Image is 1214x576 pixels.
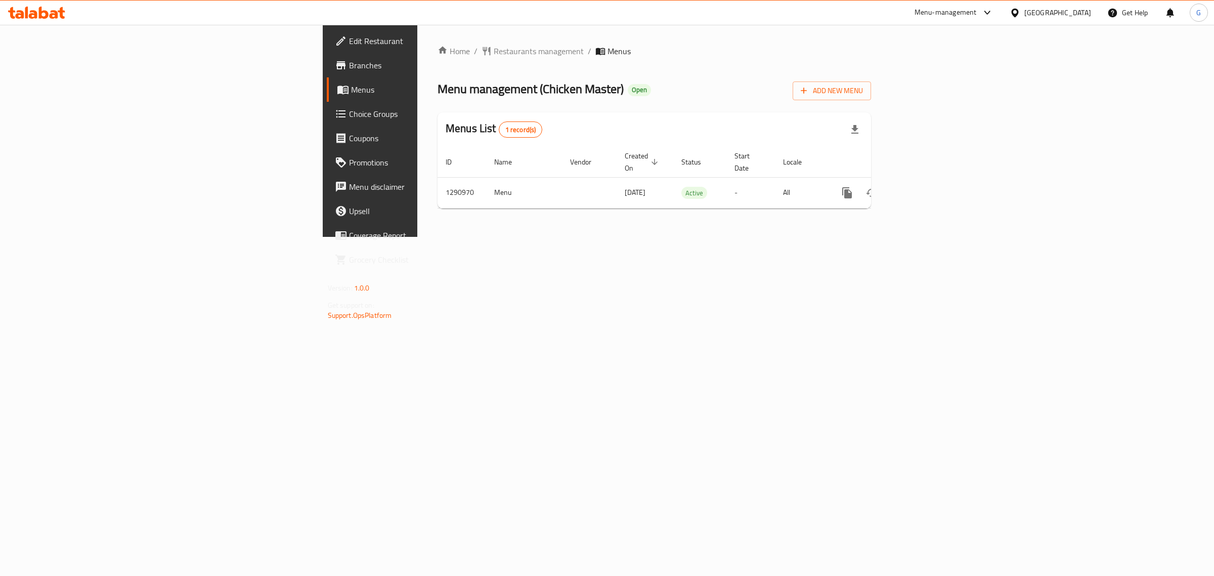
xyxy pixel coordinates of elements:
[349,156,517,169] span: Promotions
[328,309,392,322] a: Support.OpsPlatform
[843,117,867,142] div: Export file
[783,156,815,168] span: Locale
[327,77,526,102] a: Menus
[734,150,763,174] span: Start Date
[628,84,651,96] div: Open
[499,121,543,138] div: Total records count
[327,126,526,150] a: Coupons
[446,121,542,138] h2: Menus List
[327,199,526,223] a: Upsell
[327,102,526,126] a: Choice Groups
[327,150,526,175] a: Promotions
[328,281,353,295] span: Version:
[726,177,775,208] td: -
[349,108,517,120] span: Choice Groups
[1196,7,1201,18] span: G
[625,186,645,199] span: [DATE]
[915,7,977,19] div: Menu-management
[438,147,940,209] table: enhanced table
[327,29,526,53] a: Edit Restaurant
[327,175,526,199] a: Menu disclaimer
[351,84,517,96] span: Menus
[349,35,517,47] span: Edit Restaurant
[859,181,884,205] button: Change Status
[482,45,584,57] a: Restaurants management
[494,156,525,168] span: Name
[570,156,604,168] span: Vendor
[349,132,517,144] span: Coupons
[608,45,631,57] span: Menus
[793,81,871,100] button: Add New Menu
[628,86,651,94] span: Open
[349,181,517,193] span: Menu disclaimer
[801,85,863,97] span: Add New Menu
[681,156,714,168] span: Status
[588,45,591,57] li: /
[681,187,707,199] span: Active
[775,177,827,208] td: All
[354,281,370,295] span: 1.0.0
[438,45,871,57] nav: breadcrumb
[494,45,584,57] span: Restaurants management
[625,150,661,174] span: Created On
[327,223,526,248] a: Coverage Report
[499,125,542,135] span: 1 record(s)
[349,205,517,217] span: Upsell
[446,156,465,168] span: ID
[835,181,859,205] button: more
[349,59,517,71] span: Branches
[349,229,517,241] span: Coverage Report
[1024,7,1091,18] div: [GEOGRAPHIC_DATA]
[827,147,940,178] th: Actions
[349,254,517,266] span: Grocery Checklist
[327,53,526,77] a: Branches
[327,248,526,272] a: Grocery Checklist
[438,77,624,100] span: Menu management ( Chicken Master )
[328,299,374,312] span: Get support on:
